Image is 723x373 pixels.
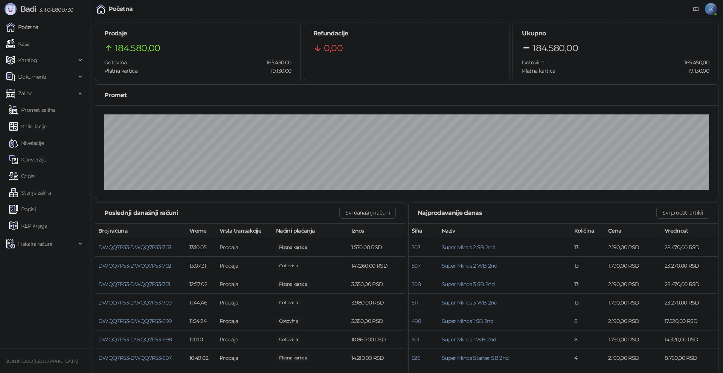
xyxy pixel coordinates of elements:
[18,236,52,251] span: Fiskalni računi
[662,312,718,330] td: 17.520,00 RSD
[412,244,420,251] button: 503
[348,312,405,330] td: 3.350,00 RSD
[9,202,36,217] a: Popisi
[418,208,656,218] div: Najprodavanije danas
[442,355,508,361] button: Super Minds Starter SB 2nd
[412,281,421,288] button: 508
[186,257,217,275] td: 13:07:31
[442,244,494,251] button: Super Minds 2 SB 2nd
[186,224,217,238] th: Vreme
[98,318,172,324] span: DWQQ7P53-DWQQ7P53-699
[662,224,718,238] th: Vrednost
[656,207,709,219] button: Svi prodati artikli
[571,330,605,349] td: 8
[662,275,718,294] td: 28.470,00 RSD
[186,294,217,312] td: 11:44:46
[442,262,497,269] button: Super Minds 2 WB 2nd
[348,257,405,275] td: 147.260,00 RSD
[18,53,37,68] span: Katalog
[273,224,348,238] th: Načini plaćanja
[571,257,605,275] td: 13
[276,243,310,251] span: 1.570,00
[98,262,171,269] button: DWQQ7P53-DWQQ7P53-702
[276,317,301,325] span: 3.350,00
[412,299,418,306] button: 511
[104,59,127,66] span: Gotovina
[9,102,55,117] a: Promet zaliha
[605,349,662,367] td: 2.190,00 RSD
[571,294,605,312] td: 13
[186,238,217,257] td: 13:10:05
[9,185,51,200] a: Stanje zaliha
[662,238,718,257] td: 28.470,00 RSD
[115,41,160,55] span: 184.580,00
[439,224,571,238] th: Naziv
[348,330,405,349] td: 10.860,00 RSD
[186,275,217,294] td: 12:57:02
[217,224,273,238] th: Vrsta transakcije
[348,275,405,294] td: 3.350,00 RSD
[276,262,301,270] span: 147.260,00
[20,5,36,14] span: Badi
[679,58,709,67] span: 165.450,00
[217,349,273,367] td: Prodaja
[276,354,310,362] span: 14.210,00
[412,262,420,269] button: 507
[104,67,137,74] span: Platna kartica
[683,67,709,75] span: 19.130,00
[98,244,171,251] button: DWQQ7P53-DWQQ7P53-703
[261,58,291,67] span: 165.450,00
[532,41,578,55] span: 184.580,00
[571,349,605,367] td: 4
[324,41,343,55] span: 0,00
[186,330,217,349] td: 11:11:10
[522,67,555,74] span: Platna kartica
[571,238,605,257] td: 13
[98,281,170,288] button: DWQQ7P53-DWQQ7P53-701
[265,67,291,75] span: 19.130,00
[217,238,273,257] td: Prodaja
[409,224,439,238] th: Šifra
[95,224,186,238] th: Broj računa
[605,257,662,275] td: 1.790,00 RSD
[442,336,496,343] button: Super Minds 1 WB 2nd
[348,294,405,312] td: 3.980,00 RSD
[605,238,662,257] td: 2.190,00 RSD
[186,349,217,367] td: 10:49:02
[36,6,73,13] span: 3.11.0-b80b730
[276,280,310,288] span: 3.350,00
[412,318,421,324] button: 498
[442,318,493,324] span: Super Minds 1 SB 2nd
[9,152,46,167] a: Konverzije
[442,299,497,306] span: Super Minds 3 WB 2nd
[522,29,709,38] h5: Ukupno
[705,3,717,15] span: K
[348,349,405,367] td: 14.210,00 RSD
[217,330,273,349] td: Prodaja
[313,29,500,38] h5: Refundacije
[442,281,494,288] span: Super Minds 3 SB 2nd
[571,312,605,330] td: 8
[571,275,605,294] td: 13
[276,298,301,307] span: 4.000,00
[412,336,419,343] button: 501
[6,36,29,51] a: Kasa
[522,59,544,66] span: Gotovina
[98,355,172,361] button: DWQQ7P53-DWQQ7P53-697
[9,218,47,233] a: KEP knjiga
[605,275,662,294] td: 2.190,00 RSD
[339,207,396,219] button: Svi današnji računi
[662,257,718,275] td: 23.270,00 RSD
[662,349,718,367] td: 8.760,00 RSD
[662,330,718,349] td: 14.320,00 RSD
[690,3,702,15] a: Dokumentacija
[18,86,32,101] span: Zalihe
[9,119,47,134] a: Kalkulacije
[9,135,44,151] a: Nivelacije
[348,238,405,257] td: 1.570,00 RSD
